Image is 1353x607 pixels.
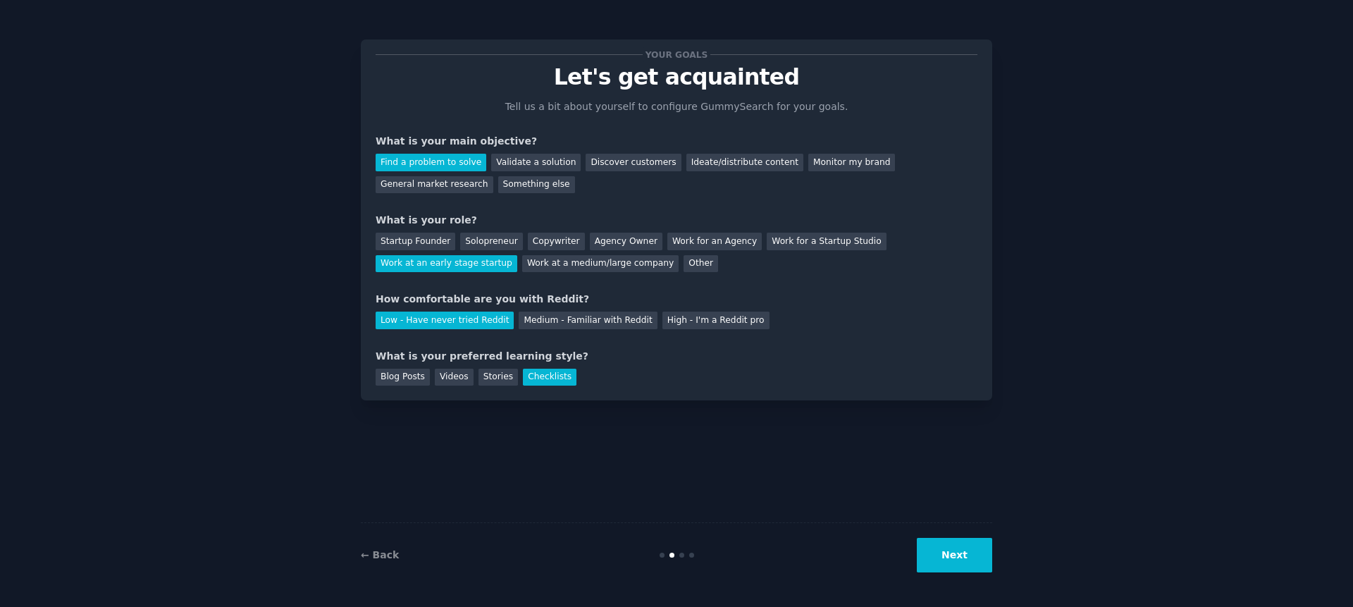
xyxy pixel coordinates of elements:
div: Validate a solution [491,154,581,171]
div: Blog Posts [376,369,430,386]
div: Work at a medium/large company [522,255,679,273]
div: Videos [435,369,474,386]
a: ← Back [361,549,399,560]
div: Work for an Agency [667,233,762,250]
div: How comfortable are you with Reddit? [376,292,977,307]
div: Work for a Startup Studio [767,233,886,250]
div: Copywriter [528,233,585,250]
div: High - I'm a Reddit pro [662,312,770,329]
p: Tell us a bit about yourself to configure GummySearch for your goals. [499,99,854,114]
div: Something else [498,176,575,194]
div: What is your preferred learning style? [376,349,977,364]
span: Your goals [643,47,710,62]
button: Next [917,538,992,572]
div: Startup Founder [376,233,455,250]
div: Ideate/distribute content [686,154,803,171]
div: Stories [478,369,518,386]
div: Solopreneur [460,233,522,250]
div: What is your role? [376,213,977,228]
div: Find a problem to solve [376,154,486,171]
div: Low - Have never tried Reddit [376,312,514,329]
div: Other [684,255,718,273]
div: What is your main objective? [376,134,977,149]
p: Let's get acquainted [376,65,977,90]
div: Discover customers [586,154,681,171]
div: General market research [376,176,493,194]
div: Work at an early stage startup [376,255,517,273]
div: Checklists [523,369,576,386]
div: Monitor my brand [808,154,895,171]
div: Medium - Familiar with Reddit [519,312,657,329]
div: Agency Owner [590,233,662,250]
